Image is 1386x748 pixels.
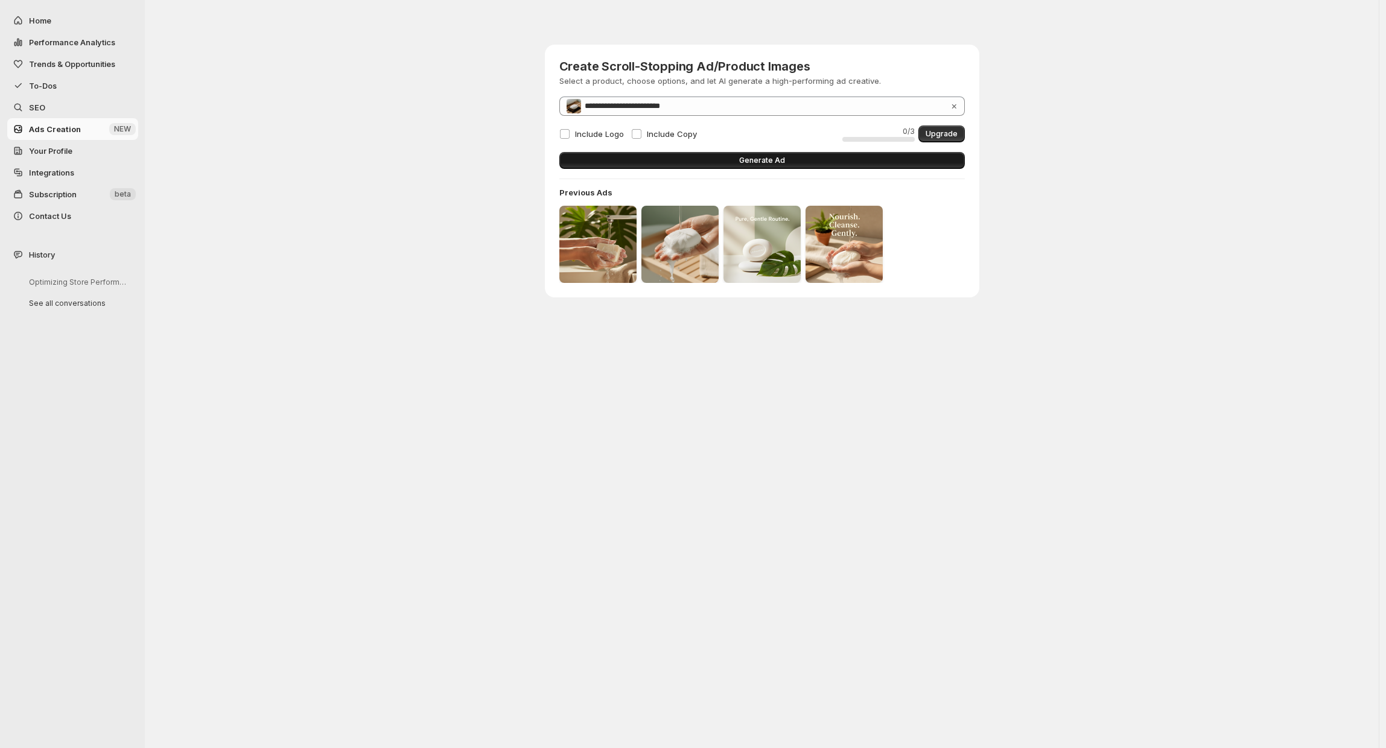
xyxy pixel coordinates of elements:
[641,206,719,283] img: previous ad
[29,16,51,25] span: Home
[29,103,45,112] span: SEO
[29,81,57,90] span: To-Dos
[7,75,138,97] button: To-Dos
[115,189,131,199] span: beta
[29,249,55,261] span: History
[926,129,958,139] span: Upgrade
[559,152,965,169] button: Generate Ad
[29,168,74,177] span: Integrations
[723,206,801,283] img: previous ad
[29,37,115,47] span: Performance Analytics
[575,129,624,139] span: Include Logo
[7,31,138,53] button: Performance Analytics
[567,99,581,113] img: (Sample) Coconut Bar Soap
[918,125,965,142] button: Upgrade
[559,206,637,283] img: previous ad
[7,53,138,75] button: Trends & Opportunities
[559,186,965,198] h4: Previous Ads
[647,129,697,139] span: Include Copy
[29,211,71,221] span: Contact Us
[7,162,138,183] a: Integrations
[7,118,138,140] button: Ads Creation
[806,206,883,283] img: previous ad
[19,294,134,312] button: See all conversations
[29,189,77,199] span: Subscription
[114,124,131,134] span: NEW
[19,273,134,291] button: Optimizing Store Performance Analysis Steps
[7,183,138,205] button: Subscription
[559,75,881,87] p: Select a product, choose options, and let AI generate a high-performing ad creative.
[7,97,138,118] a: SEO
[29,59,115,69] span: Trends & Opportunities
[951,101,958,110] button: Clear selection
[7,10,138,31] button: Home
[29,124,81,134] span: Ads Creation
[559,59,881,74] h3: Create Scroll-Stopping Ad/Product Images
[7,140,138,162] a: Your Profile
[842,127,915,136] p: 0 / 3
[29,146,72,156] span: Your Profile
[7,205,138,227] button: Contact Us
[739,156,785,165] span: Generate Ad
